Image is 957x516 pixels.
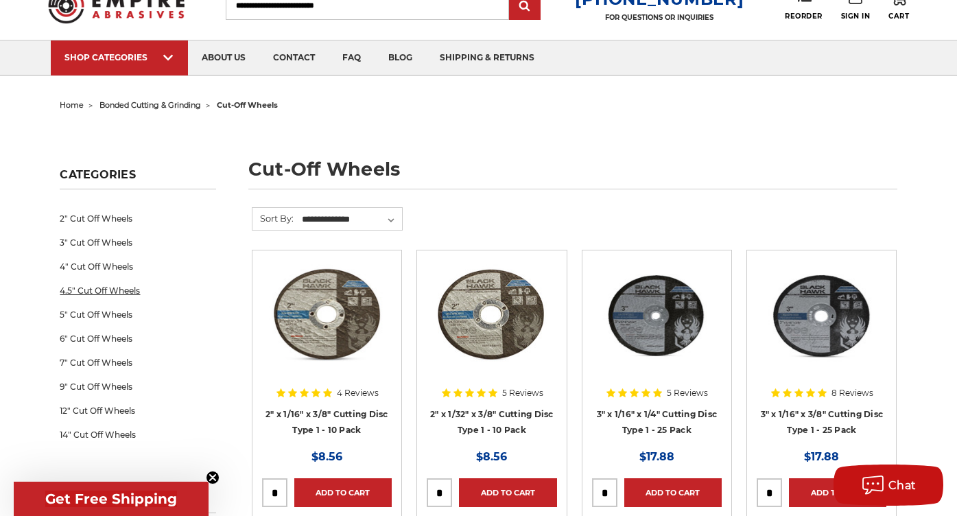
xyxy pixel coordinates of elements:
[888,479,917,492] span: Chat
[789,478,886,507] a: Add to Cart
[252,208,294,228] label: Sort By:
[459,478,556,507] a: Add to Cart
[60,207,215,231] a: 2" Cut Off Wheels
[624,478,722,507] a: Add to Cart
[476,450,507,463] span: $8.56
[294,478,392,507] a: Add to Cart
[259,40,329,75] a: contact
[248,160,897,189] h1: cut-off wheels
[14,482,209,516] div: Get Free ShippingClose teaser
[329,40,375,75] a: faq
[60,375,215,399] a: 9" Cut Off Wheels
[60,231,215,255] a: 3" Cut Off Wheels
[834,465,943,506] button: Chat
[206,471,220,484] button: Close teaser
[60,399,215,423] a: 12" Cut Off Wheels
[60,279,215,303] a: 4.5" Cut Off Wheels
[757,260,886,370] img: 3" x 1/16" x 3/8" Cutting Disc
[217,100,278,110] span: cut-off wheels
[804,450,839,463] span: $17.88
[188,40,259,75] a: about us
[262,260,392,431] a: 2" x 1/16" x 3/8" Cut Off Wheel
[639,450,674,463] span: $17.88
[45,491,177,507] span: Get Free Shipping
[311,450,342,463] span: $8.56
[427,260,556,370] img: 2" x 1/32" x 3/8" Cut Off Wheel
[761,409,884,435] a: 3" x 1/16" x 3/8" Cutting Disc Type 1 - 25 Pack
[426,40,548,75] a: shipping & returns
[375,40,426,75] a: blog
[60,423,215,447] a: 14" Cut Off Wheels
[785,12,823,21] span: Reorder
[592,260,722,431] a: 3” x .0625” x 1/4” Die Grinder Cut-Off Wheels by Black Hawk Abrasives
[597,409,718,435] a: 3" x 1/16" x 1/4" Cutting Disc Type 1 - 25 Pack
[427,260,556,431] a: 2" x 1/32" x 3/8" Cut Off Wheel
[60,351,215,375] a: 7" Cut Off Wheels
[60,255,215,279] a: 4" Cut Off Wheels
[888,12,909,21] span: Cart
[575,13,744,22] p: FOR QUESTIONS OR INQUIRIES
[592,260,722,370] img: 3” x .0625” x 1/4” Die Grinder Cut-Off Wheels by Black Hawk Abrasives
[265,409,388,435] a: 2" x 1/16" x 3/8" Cutting Disc Type 1 - 10 Pack
[841,12,871,21] span: Sign In
[60,303,215,327] a: 5" Cut Off Wheels
[60,168,215,189] h5: Categories
[64,52,174,62] div: SHOP CATEGORIES
[60,100,84,110] a: home
[262,260,392,370] img: 2" x 1/16" x 3/8" Cut Off Wheel
[60,327,215,351] a: 6" Cut Off Wheels
[757,260,886,431] a: 3" x 1/16" x 3/8" Cutting Disc
[300,209,402,230] select: Sort By:
[430,409,554,435] a: 2" x 1/32" x 3/8" Cutting Disc Type 1 - 10 Pack
[99,100,201,110] a: bonded cutting & grinding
